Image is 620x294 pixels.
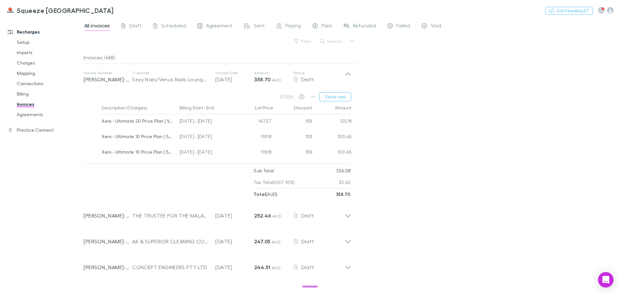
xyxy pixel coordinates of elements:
div: Open Intercom Messenger [598,272,614,288]
a: Practice Connect [1,125,87,135]
div: 118.18 [235,145,274,161]
span: AUD [272,77,281,82]
a: Mapping [10,68,87,78]
h3: Squeeze [GEOGRAPHIC_DATA] [17,6,114,14]
a: Invoices [10,99,87,109]
span: Paying [285,22,301,31]
span: Draft [301,264,314,270]
div: 100.45 [313,130,352,145]
a: Connections [10,78,87,89]
p: [PERSON_NAME]-0060 [84,263,132,271]
a: Charges [10,58,87,68]
a: Billing [10,89,87,99]
div: Sexy Nails/Venus Nails Lounge RET- 004188 [132,76,209,83]
p: Status [293,70,345,76]
p: 326.08 [336,165,351,177]
strong: 358.70 [336,191,351,197]
div: THE TRUSTEE FOR THE MALANDA LODGE OPERATIONS TRUST [132,212,209,219]
p: [DATE] [215,238,254,245]
div: 100.45 [313,145,352,161]
button: Filter [291,37,315,45]
span: AUD [272,265,281,270]
div: 15% [274,145,313,161]
span: Available when invoice is finalised [278,92,295,101]
p: [DATE] [215,76,254,83]
div: AK & SUPERIOR CLEANING CO PTY LTD [132,238,209,245]
span: Paid [322,22,332,31]
span: Draft [301,238,314,244]
p: 32.62 [339,177,351,188]
p: Invoice Number [84,70,132,76]
p: [PERSON_NAME]-0385 [84,76,132,83]
div: 15% [274,130,313,145]
span: AUD [273,214,281,218]
p: [PERSON_NAME]-0267 [84,212,132,219]
span: Refunded [353,22,376,31]
strong: 244.51 [254,264,270,270]
p: [PERSON_NAME]-0120 [84,238,132,245]
span: Draft [301,212,314,218]
p: Customer [132,70,209,76]
div: [PERSON_NAME]-0120AK & SUPERIOR CLEANING CO PTY LTD[DATE]247.05 AUDDraft [78,226,356,252]
div: [PERSON_NAME]-0267THE TRUSTEE FOR THE MALANDA LODGE OPERATIONS TRUST[DATE]252.46 AUDDraft [78,200,356,226]
span: Failed [397,22,410,31]
div: Xero - Ultimate 20 Price Plan | Venus Nails Lounge [102,114,174,128]
strong: 358.70 [254,76,271,83]
div: [DATE] - [DATE] [177,145,235,161]
div: [PERSON_NAME]-0060CONCEPT ENGINEERS PTY LTD[DATE]244.51 AUDDraft [78,252,356,278]
a: Setup [10,37,87,47]
strong: Total [253,191,266,197]
button: Send now [319,92,351,101]
div: 125.18 [313,114,352,130]
div: 15% [274,114,313,130]
p: [DATE] [215,212,254,219]
p: [DATE] [215,263,254,271]
span: Sent [254,22,265,31]
span: AUD [272,239,281,244]
strong: 247.05 [254,238,270,245]
div: Invoice Number[PERSON_NAME]-0385CustomerSexy Nails/Venus Nails Lounge RET- 004188Invoice Date[DAT... [78,64,356,90]
span: Void [431,22,441,31]
button: Got Feedback? [545,7,593,15]
p: ( AUD ) [253,188,277,200]
img: Squeeze North Sydney's Logo [6,6,14,14]
p: Sub Total [253,165,274,177]
span: Available when invoice is finalised [297,92,306,101]
p: Amount [254,70,293,76]
a: Imports [10,47,87,58]
span: Draft [129,22,142,31]
div: Xero - Ultimate 10 Price Plan | Sexy Nails Moranbah [102,145,174,159]
div: 147.27 [235,114,274,130]
div: Xero - Ultimate 10 Price Plan | Sexy Nails Moranbah [102,130,174,143]
div: [DATE] - [DATE] [177,114,235,130]
span: All invoices [84,22,110,31]
span: Agreement [206,22,232,31]
a: Agreements [10,109,87,120]
a: Squeeze [GEOGRAPHIC_DATA] [3,3,118,18]
div: [DATE] - [DATE] [177,130,235,145]
span: Draft [301,76,314,82]
strong: 252.46 [254,212,271,219]
a: Recharges [1,27,87,37]
p: Tax Total (GST 10%) [253,177,294,188]
p: Invoice Date [215,70,254,76]
button: Search [317,37,346,45]
span: Scheduled [161,22,186,31]
div: 118.18 [235,130,274,145]
div: CONCEPT ENGINEERS PTY LTD [132,263,209,271]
